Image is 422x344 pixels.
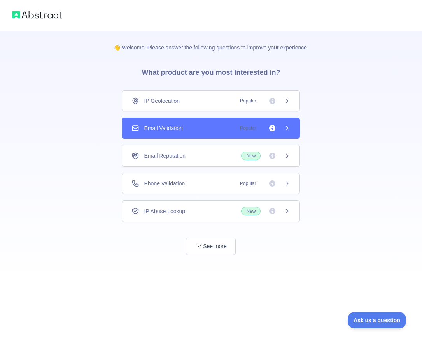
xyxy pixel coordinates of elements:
[12,9,62,20] img: Abstract logo
[101,31,321,51] p: 👋 Welcome! Please answer the following questions to improve your experience.
[348,312,406,328] iframe: Toggle Customer Support
[235,180,261,187] span: Popular
[144,180,185,187] span: Phone Validation
[241,207,261,215] span: New
[235,124,261,132] span: Popular
[144,124,182,132] span: Email Validation
[144,207,185,215] span: IP Abuse Lookup
[129,51,292,90] h3: What product are you most interested in?
[144,152,186,160] span: Email Reputation
[186,238,236,255] button: See more
[144,97,180,105] span: IP Geolocation
[241,152,261,160] span: New
[235,97,261,105] span: Popular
